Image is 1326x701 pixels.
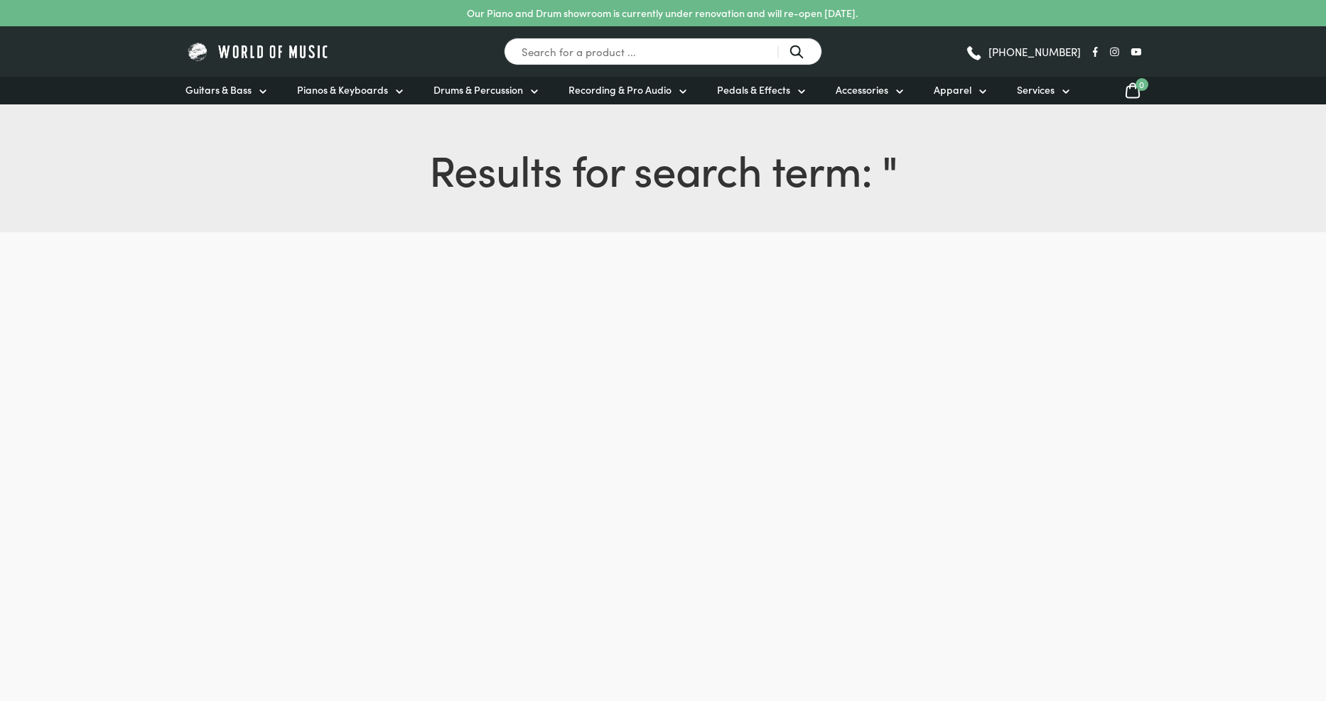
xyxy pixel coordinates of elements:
h1: Results for search term: " [185,138,1141,198]
p: Our Piano and Drum showroom is currently under renovation and will re-open [DATE]. [467,6,858,21]
span: Drums & Percussion [433,82,523,97]
span: Pianos & Keyboards [297,82,388,97]
img: World of Music [185,40,331,63]
span: Recording & Pro Audio [568,82,672,97]
iframe: Chat with our support team [1120,545,1326,701]
span: Pedals & Effects [717,82,790,97]
a: [PHONE_NUMBER] [965,41,1081,63]
span: [PHONE_NUMBER] [988,46,1081,57]
span: 0 [1136,78,1148,91]
span: Apparel [934,82,971,97]
span: Accessories [836,82,888,97]
span: Guitars & Bass [185,82,252,97]
input: Search for a product ... [504,38,822,65]
span: Services [1017,82,1055,97]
